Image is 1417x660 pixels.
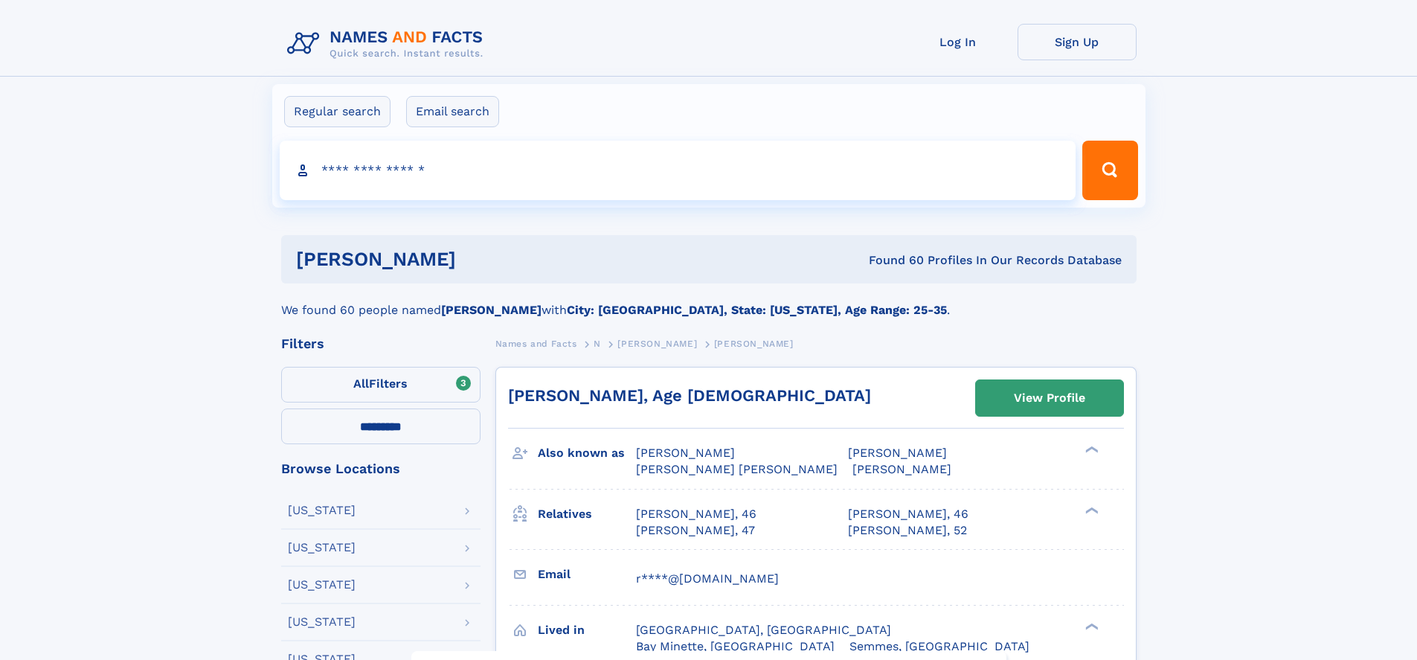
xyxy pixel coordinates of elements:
a: Sign Up [1018,24,1137,60]
span: Semmes, [GEOGRAPHIC_DATA] [849,639,1029,653]
span: [PERSON_NAME] [852,462,951,476]
a: View Profile [976,380,1123,416]
div: We found 60 people named with . [281,283,1137,319]
div: ❯ [1082,505,1099,515]
label: Regular search [284,96,391,127]
label: Email search [406,96,499,127]
span: [PERSON_NAME] [848,446,947,460]
span: Bay Minette, [GEOGRAPHIC_DATA] [636,639,835,653]
a: [PERSON_NAME], 46 [636,506,756,522]
input: search input [280,141,1076,200]
a: [PERSON_NAME], 52 [848,522,967,539]
span: [GEOGRAPHIC_DATA], [GEOGRAPHIC_DATA] [636,623,891,637]
span: [PERSON_NAME] [617,339,697,349]
span: [PERSON_NAME] [636,446,735,460]
span: All [353,377,369,391]
h3: Relatives [538,502,636,527]
a: N [594,334,601,353]
div: Filters [281,337,481,350]
div: Browse Locations [281,462,481,475]
img: Logo Names and Facts [281,24,495,64]
div: [US_STATE] [288,542,356,554]
b: City: [GEOGRAPHIC_DATA], State: [US_STATE], Age Range: 25-35 [567,303,947,317]
a: [PERSON_NAME], 46 [848,506,968,522]
a: Names and Facts [495,334,577,353]
b: [PERSON_NAME] [441,303,542,317]
label: Filters [281,367,481,403]
a: [PERSON_NAME], Age [DEMOGRAPHIC_DATA] [508,386,871,405]
div: ❯ [1082,445,1099,455]
span: N [594,339,601,349]
button: Search Button [1082,141,1137,200]
span: [PERSON_NAME] [714,339,794,349]
h3: Lived in [538,618,636,643]
div: [US_STATE] [288,579,356,591]
a: [PERSON_NAME] [617,334,697,353]
span: [PERSON_NAME] [PERSON_NAME] [636,462,838,476]
div: [US_STATE] [288,616,356,628]
div: Found 60 Profiles In Our Records Database [662,252,1122,269]
a: [PERSON_NAME], 47 [636,522,755,539]
div: View Profile [1014,381,1085,415]
h1: [PERSON_NAME] [296,250,663,269]
div: [US_STATE] [288,504,356,516]
h3: Also known as [538,440,636,466]
h3: Email [538,562,636,587]
a: Log In [899,24,1018,60]
div: ❯ [1082,621,1099,631]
